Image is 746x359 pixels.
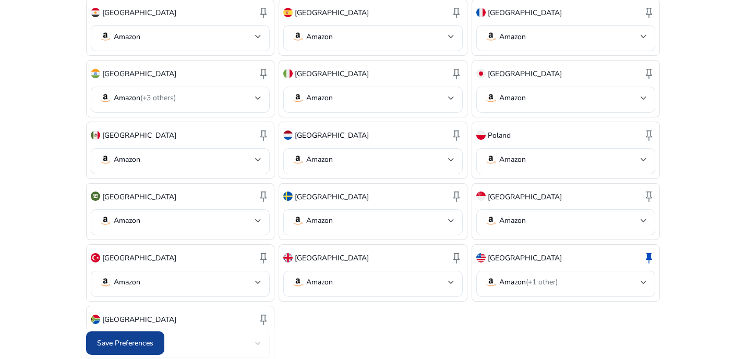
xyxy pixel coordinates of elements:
span: keep [257,313,270,326]
p: [GEOGRAPHIC_DATA] [102,68,176,79]
img: amazon.svg [485,92,497,104]
img: jp.svg [476,69,486,78]
img: uk.svg [283,253,293,262]
img: amazon.svg [292,92,304,104]
span: Save Preferences [97,338,153,349]
img: amazon.svg [99,92,112,104]
img: amazon.svg [99,276,112,289]
img: us.svg [476,253,486,262]
img: amazon.svg [485,30,497,43]
img: pl.svg [476,130,486,140]
p: Amazon [306,278,333,287]
p: Amazon [114,155,140,164]
img: amazon.svg [99,153,112,166]
span: keep [257,67,270,80]
img: nl.svg [283,130,293,140]
img: se.svg [283,192,293,201]
img: amazon.svg [99,30,112,43]
p: Poland [488,130,511,141]
span: keep [643,67,655,80]
img: mx.svg [91,130,100,140]
p: Amazon [499,32,526,42]
button: Save Preferences [86,331,164,355]
p: [GEOGRAPHIC_DATA] [102,130,176,141]
p: [GEOGRAPHIC_DATA] [295,192,369,202]
span: keep [450,252,463,264]
img: es.svg [283,8,293,17]
p: [GEOGRAPHIC_DATA] [488,192,562,202]
img: tr.svg [91,253,100,262]
img: amazon.svg [292,153,304,166]
span: keep [643,6,655,19]
p: Amazon [114,278,140,287]
p: [GEOGRAPHIC_DATA] [488,68,562,79]
p: [GEOGRAPHIC_DATA] [295,7,369,18]
p: [GEOGRAPHIC_DATA] [488,253,562,264]
span: keep [450,67,463,80]
span: keep [643,190,655,202]
span: keep [257,190,270,202]
span: keep [643,129,655,141]
p: [GEOGRAPHIC_DATA] [102,253,176,264]
p: Amazon [499,278,558,287]
span: (+3 others) [140,93,176,103]
span: keep [450,6,463,19]
img: it.svg [283,69,293,78]
p: [GEOGRAPHIC_DATA] [295,130,369,141]
p: Amazon [306,93,333,103]
img: amazon.svg [485,153,497,166]
img: amazon.svg [292,30,304,43]
p: [GEOGRAPHIC_DATA] [488,7,562,18]
img: amazon.svg [485,214,497,227]
span: keep [257,129,270,141]
img: amazon.svg [292,276,304,289]
span: (+1 other) [526,277,558,287]
p: Amazon [306,216,333,225]
p: Amazon [306,155,333,164]
span: keep [450,190,463,202]
p: Amazon [499,155,526,164]
img: amazon.svg [485,276,497,289]
p: [GEOGRAPHIC_DATA] [295,68,369,79]
img: sa.svg [91,192,100,201]
p: Amazon [499,93,526,103]
p: Amazon [114,93,176,103]
p: Amazon [306,32,333,42]
p: Amazon [114,216,140,225]
span: keep [257,6,270,19]
img: fr.svg [476,8,486,17]
img: amazon.svg [99,214,112,227]
img: amazon.svg [292,214,304,227]
p: [GEOGRAPHIC_DATA] [102,7,176,18]
img: sg.svg [476,192,486,201]
p: [GEOGRAPHIC_DATA] [102,314,176,325]
span: keep [257,252,270,264]
img: eg.svg [91,8,100,17]
p: [GEOGRAPHIC_DATA] [102,192,176,202]
img: za.svg [91,315,100,324]
span: keep [450,129,463,141]
span: keep [643,252,655,264]
img: in.svg [91,69,100,78]
p: Amazon [499,216,526,225]
p: [GEOGRAPHIC_DATA] [295,253,369,264]
p: Amazon [114,32,140,42]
